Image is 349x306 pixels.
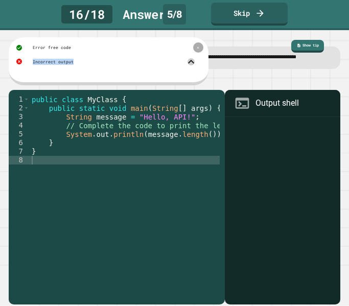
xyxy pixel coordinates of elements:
div: Error free code [33,44,71,51]
div: 4 [9,121,30,130]
div: 3 [9,112,30,121]
div: 7 [9,147,30,156]
div: 6 [9,138,30,147]
div: 16 / 18 [61,5,112,23]
div: Incorrect output [33,59,74,65]
div: 8 [9,156,30,164]
div: 1 [9,95,30,104]
div: 5 / 8 [163,4,186,25]
span: Toggle code folding, rows 2 through 6 [24,104,29,112]
div: Output shell [255,97,299,109]
div: 5 [9,130,30,138]
div: 2 [9,104,30,112]
span: Toggle code folding, rows 1 through 7 [24,95,29,104]
a: Skip [211,3,288,26]
div: Answer s [123,5,173,23]
a: Show tip [291,40,324,53]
